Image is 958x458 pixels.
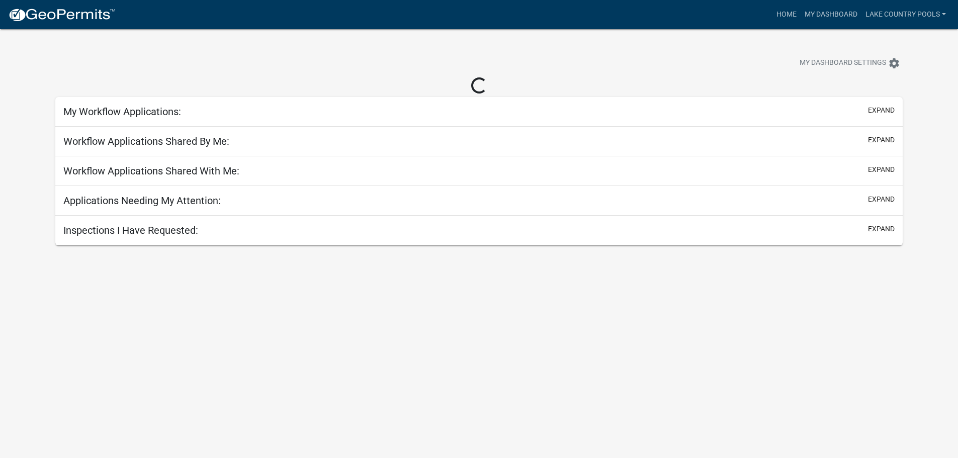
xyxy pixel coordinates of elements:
[868,224,895,234] button: expand
[801,5,861,24] a: My Dashboard
[63,135,229,147] h5: Workflow Applications Shared By Me:
[868,194,895,205] button: expand
[868,105,895,116] button: expand
[868,164,895,175] button: expand
[63,165,239,177] h5: Workflow Applications Shared With Me:
[800,57,886,69] span: My Dashboard Settings
[63,195,221,207] h5: Applications Needing My Attention:
[861,5,950,24] a: Lake Country Pools
[868,135,895,145] button: expand
[63,106,181,118] h5: My Workflow Applications:
[888,57,900,69] i: settings
[63,224,198,236] h5: Inspections I Have Requested:
[772,5,801,24] a: Home
[792,53,908,73] button: My Dashboard Settingssettings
